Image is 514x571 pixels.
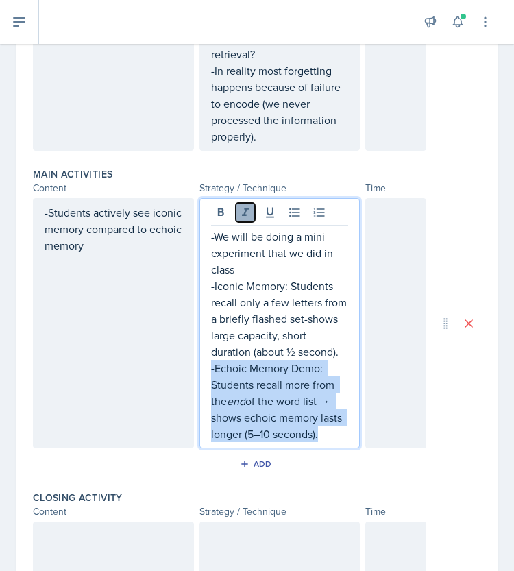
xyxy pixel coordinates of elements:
[33,491,123,505] label: Closing Activity
[199,181,360,195] div: Strategy / Technique
[199,505,360,519] div: Strategy / Technique
[365,505,426,519] div: Time
[33,505,194,519] div: Content
[211,278,349,360] p: -Iconic Memory: Students recall only a few letters from a briefly flashed set-shows large capacit...
[211,228,349,278] p: -We will be doing a mini experiment that we did in class
[365,181,426,195] div: Time
[33,167,112,181] label: Main Activities
[33,181,194,195] div: Content
[227,393,245,409] em: end
[45,204,182,254] p: -Students actively see iconic memory compared to echoic memory
[211,62,349,145] p: -In reality most forgetting happens because of failure to encode (we never processed the informat...
[235,454,280,474] button: Add
[211,360,349,442] p: -Echoic Memory Demo: Students recall more from the of the word list → shows echoic memory lasts l...
[243,459,272,470] div: Add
